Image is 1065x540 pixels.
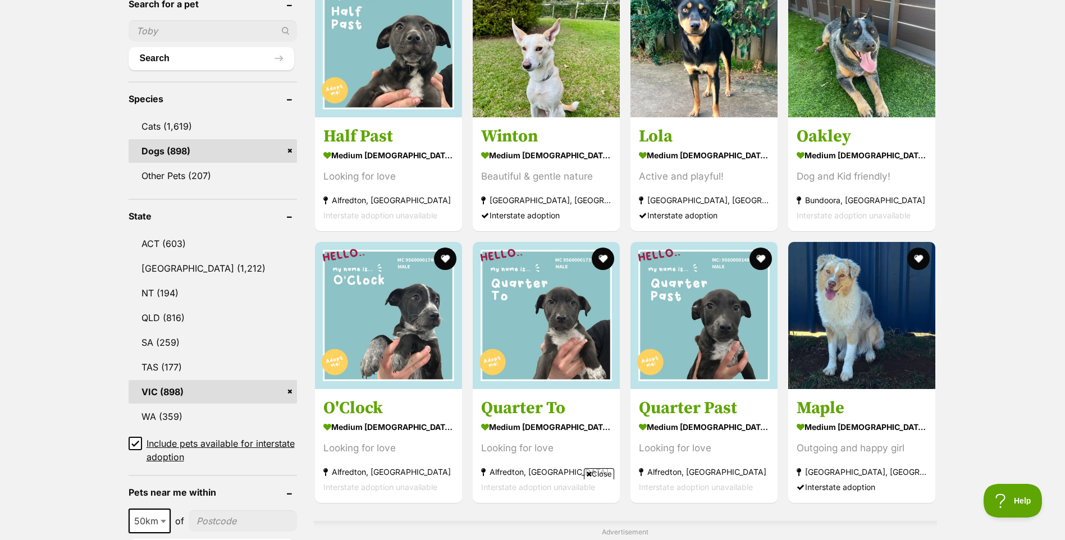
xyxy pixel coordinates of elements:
[323,464,454,479] strong: Alfredton, [GEOGRAPHIC_DATA]
[797,441,927,456] div: Outgoing and happy girl
[323,482,437,492] span: Interstate adoption unavailable
[630,117,778,231] a: Lola medium [DEMOGRAPHIC_DATA] Dog Active and playful! [GEOGRAPHIC_DATA], [GEOGRAPHIC_DATA] Inter...
[592,248,614,270] button: favourite
[481,147,611,163] strong: medium [DEMOGRAPHIC_DATA] Dog
[434,248,456,270] button: favourite
[473,389,620,503] a: Quarter To medium [DEMOGRAPHIC_DATA] Dog Looking for love Alfredton, [GEOGRAPHIC_DATA] Interstate...
[630,242,778,389] img: Quarter Past - Staffordshire Bull Terrier x Staghound Dog
[639,208,769,223] div: Interstate adoption
[639,147,769,163] strong: medium [DEMOGRAPHIC_DATA] Dog
[473,242,620,389] img: Quarter To - Staffordshire Bull Terrier x Staghound Dog
[315,242,462,389] img: O'Clock - Staffordshire Bull Terrier x Staghound Dog
[481,464,611,479] strong: Alfredton, [GEOGRAPHIC_DATA]
[797,419,927,435] strong: medium [DEMOGRAPHIC_DATA] Dog
[481,208,611,223] div: Interstate adoption
[797,464,927,479] strong: [GEOGRAPHIC_DATA], [GEOGRAPHIC_DATA]
[481,126,611,147] h3: Winton
[129,139,297,163] a: Dogs (898)
[129,487,297,497] header: Pets near me within
[984,484,1043,518] iframe: Help Scout Beacon - Open
[175,514,184,528] span: of
[797,479,927,495] div: Interstate adoption
[639,397,769,419] h3: Quarter Past
[147,437,297,464] span: Include pets available for interstate adoption
[323,193,454,208] strong: Alfredton, [GEOGRAPHIC_DATA]
[129,232,297,255] a: ACT (603)
[129,306,297,330] a: QLD (816)
[481,441,611,456] div: Looking for love
[129,47,294,70] button: Search
[630,389,778,503] a: Quarter Past medium [DEMOGRAPHIC_DATA] Dog Looking for love Alfredton, [GEOGRAPHIC_DATA] Intersta...
[328,484,737,534] iframe: Advertisement
[797,147,927,163] strong: medium [DEMOGRAPHIC_DATA] Dog
[129,509,171,533] span: 50km
[481,419,611,435] strong: medium [DEMOGRAPHIC_DATA] Dog
[129,405,297,428] a: WA (359)
[788,242,935,389] img: Maple - Australian Shepherd Dog
[129,437,297,464] a: Include pets available for interstate adoption
[749,248,772,270] button: favourite
[481,169,611,184] div: Beautiful & gentle nature
[129,380,297,404] a: VIC (898)
[315,389,462,503] a: O'Clock medium [DEMOGRAPHIC_DATA] Dog Looking for love Alfredton, [GEOGRAPHIC_DATA] Interstate ad...
[323,210,437,220] span: Interstate adoption unavailable
[908,248,930,270] button: favourite
[129,20,297,42] input: Toby
[129,115,297,138] a: Cats (1,619)
[129,281,297,305] a: NT (194)
[797,193,927,208] strong: Bundoora, [GEOGRAPHIC_DATA]
[481,397,611,419] h3: Quarter To
[129,257,297,280] a: [GEOGRAPHIC_DATA] (1,212)
[323,441,454,456] div: Looking for love
[639,126,769,147] h3: Lola
[323,419,454,435] strong: medium [DEMOGRAPHIC_DATA] Dog
[788,117,935,231] a: Oakley medium [DEMOGRAPHIC_DATA] Dog Dog and Kid friendly! Bundoora, [GEOGRAPHIC_DATA] Interstate...
[189,510,297,532] input: postcode
[788,389,935,503] a: Maple medium [DEMOGRAPHIC_DATA] Dog Outgoing and happy girl [GEOGRAPHIC_DATA], [GEOGRAPHIC_DATA] ...
[315,117,462,231] a: Half Past medium [DEMOGRAPHIC_DATA] Dog Looking for love Alfredton, [GEOGRAPHIC_DATA] Interstate ...
[797,169,927,184] div: Dog and Kid friendly!
[797,126,927,147] h3: Oakley
[473,117,620,231] a: Winton medium [DEMOGRAPHIC_DATA] Dog Beautiful & gentle nature [GEOGRAPHIC_DATA], [GEOGRAPHIC_DAT...
[129,355,297,379] a: TAS (177)
[323,147,454,163] strong: medium [DEMOGRAPHIC_DATA] Dog
[323,126,454,147] h3: Half Past
[129,211,297,221] header: State
[481,193,611,208] strong: [GEOGRAPHIC_DATA], [GEOGRAPHIC_DATA]
[584,468,614,479] span: Close
[639,419,769,435] strong: medium [DEMOGRAPHIC_DATA] Dog
[639,193,769,208] strong: [GEOGRAPHIC_DATA], [GEOGRAPHIC_DATA]
[323,397,454,419] h3: O'Clock
[639,464,769,479] strong: Alfredton, [GEOGRAPHIC_DATA]
[129,164,297,187] a: Other Pets (207)
[797,210,911,220] span: Interstate adoption unavailable
[130,513,170,529] span: 50km
[797,397,927,419] h3: Maple
[323,169,454,184] div: Looking for love
[639,169,769,184] div: Active and playful!
[639,441,769,456] div: Looking for love
[129,94,297,104] header: Species
[129,331,297,354] a: SA (259)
